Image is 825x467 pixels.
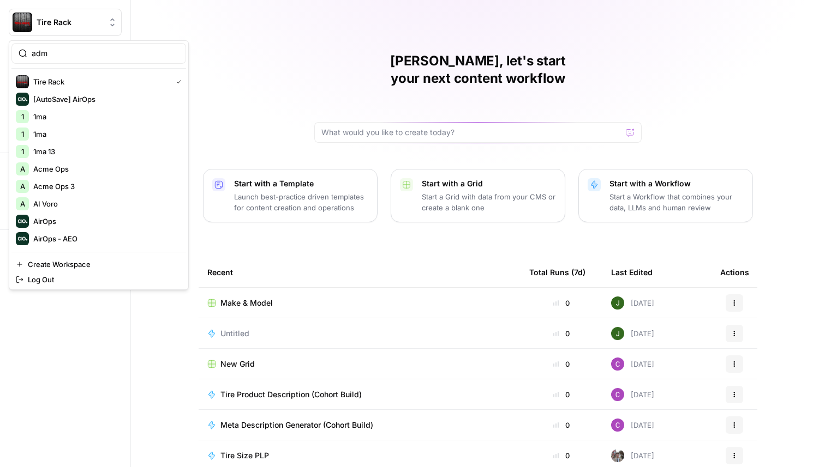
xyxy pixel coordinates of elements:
[21,129,24,140] span: 1
[21,111,24,122] span: 1
[16,215,29,228] img: AirOps Logo
[203,169,378,222] button: Start with a TemplateLaunch best-practice driven templates for content creation and operations
[207,450,512,461] a: Tire Size PLP
[207,420,512,430] a: Meta Description Generator (Cohort Build)
[220,298,273,308] span: Make & Model
[234,191,368,213] p: Launch best-practice driven templates for content creation and operations
[16,232,29,245] img: AirOps - AEO Logo
[33,216,177,227] span: AirOps
[609,178,744,189] p: Start with a Workflow
[21,146,24,157] span: 1
[529,328,594,339] div: 0
[611,296,624,310] img: 5v0yozua856dyxnw4lpcp45mgmzh
[611,357,654,371] div: [DATE]
[611,388,654,401] div: [DATE]
[611,388,624,401] img: luj36oym5k2n1kjpnpxn8ikwxuhv
[611,449,654,462] div: [DATE]
[16,93,29,106] img: [AutoSave] AirOps Logo
[33,163,177,174] span: Acme Ops
[33,94,177,105] span: [AutoSave] AirOps
[13,13,32,32] img: Tire Rack Logo
[529,389,594,400] div: 0
[20,163,25,174] span: A
[609,191,744,213] p: Start a Workflow that combines your data, LLMs and human review
[529,257,585,287] div: Total Runs (7d)
[37,17,103,28] span: Tire Rack
[422,191,556,213] p: Start a Grid with data from your CMS or create a blank one
[220,389,362,400] span: Tire Product Description (Cohort Build)
[391,169,565,222] button: Start with a GridStart a Grid with data from your CMS or create a blank one
[207,257,512,287] div: Recent
[33,146,177,157] span: 1ma 13
[234,178,368,189] p: Start with a Template
[33,233,177,244] span: AirOps - AEO
[529,420,594,430] div: 0
[611,257,653,287] div: Last Edited
[33,181,177,192] span: Acme Ops 3
[220,328,249,339] span: Untitled
[611,449,624,462] img: a2mlt6f1nb2jhzcjxsuraj5rj4vi
[578,169,753,222] button: Start with a WorkflowStart a Workflow that combines your data, LLMs and human review
[32,48,179,59] input: Search Workspaces
[611,419,654,432] div: [DATE]
[611,419,624,432] img: luj36oym5k2n1kjpnpxn8ikwxuhv
[529,298,594,308] div: 0
[33,129,177,140] span: 1ma
[207,359,512,369] a: New Grid
[9,40,189,290] div: Workspace: Tire Rack
[20,181,25,192] span: A
[314,52,642,87] h1: [PERSON_NAME], let's start your next content workflow
[9,9,122,36] button: Workspace: Tire Rack
[529,359,594,369] div: 0
[16,75,29,88] img: Tire Rack Logo
[321,127,621,138] input: What would you like to create today?
[220,420,373,430] span: Meta Description Generator (Cohort Build)
[207,298,512,308] a: Make & Model
[28,274,177,285] span: Log Out
[220,450,269,461] span: Tire Size PLP
[207,328,512,339] a: Untitled
[33,198,177,209] span: AI Voro
[33,76,168,87] span: Tire Rack
[20,198,25,209] span: A
[33,111,177,122] span: 1ma
[611,327,654,340] div: [DATE]
[207,389,512,400] a: Tire Product Description (Cohort Build)
[529,450,594,461] div: 0
[720,257,749,287] div: Actions
[611,296,654,310] div: [DATE]
[11,257,186,272] a: Create Workspace
[611,357,624,371] img: luj36oym5k2n1kjpnpxn8ikwxuhv
[611,327,624,340] img: 5v0yozua856dyxnw4lpcp45mgmzh
[220,359,255,369] span: New Grid
[28,259,177,270] span: Create Workspace
[422,178,556,189] p: Start with a Grid
[11,272,186,287] a: Log Out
